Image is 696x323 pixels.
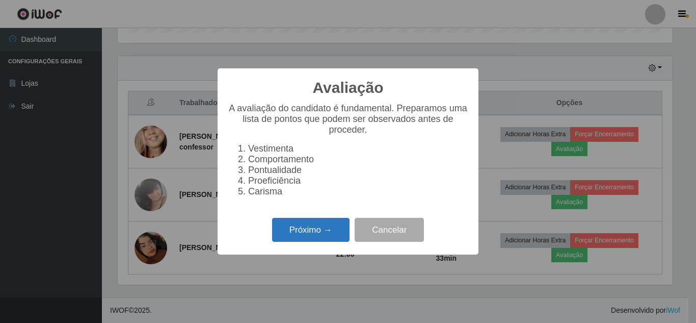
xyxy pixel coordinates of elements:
[248,154,468,165] li: Comportamento
[272,218,350,242] button: Próximo →
[355,218,424,242] button: Cancelar
[248,143,468,154] li: Vestimenta
[248,165,468,176] li: Pontualidade
[228,103,468,135] p: A avaliação do candidato é fundamental. Preparamos uma lista de pontos que podem ser observados a...
[248,186,468,197] li: Carisma
[248,176,468,186] li: Proeficiência
[313,79,384,97] h2: Avaliação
